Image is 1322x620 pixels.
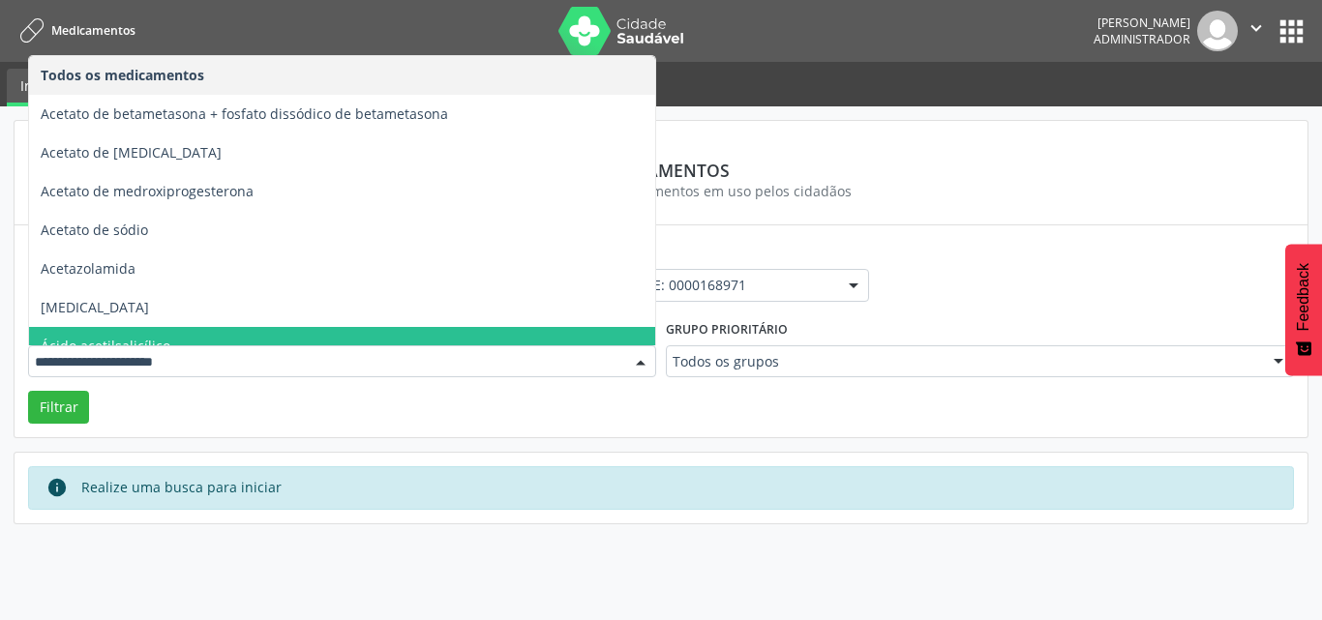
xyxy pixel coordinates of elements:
img: img [1197,11,1238,51]
div: Realize uma busca para iniciar [81,477,282,498]
button: Feedback - Mostrar pesquisa [1285,244,1322,375]
div: Gere o relatório dos medicamentos em uso pelos cidadãos [28,181,1294,201]
a: Início [7,69,69,106]
span: Todos os grupos [673,352,1254,371]
a: Medicamentos [14,15,135,46]
div: Medicamentos [28,160,1294,181]
span: Medicamentos [51,22,135,39]
i:  [1246,17,1267,39]
i: info [46,477,68,498]
span: Acetato de medroxiprogesterona [41,182,254,200]
button:  [1238,11,1275,51]
div: [PERSON_NAME] [1094,15,1190,31]
span: Acetato de sódio [41,221,148,239]
span: Feedback [1295,263,1312,331]
button: apps [1275,15,1308,48]
span: Todos os medicamentos [41,66,204,84]
span: Acetato de betametasona + fosfato dissódico de betametasona [41,104,448,123]
span: Acetazolamida [41,259,135,278]
label: Grupo prioritário [666,315,788,345]
span: Administrador [1094,31,1190,47]
button: Filtrar [28,391,89,424]
span: Acetato de [MEDICAL_DATA] [41,143,222,162]
span: [MEDICAL_DATA] [41,298,149,316]
span: Ácido acetilsalicílico [41,337,170,355]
